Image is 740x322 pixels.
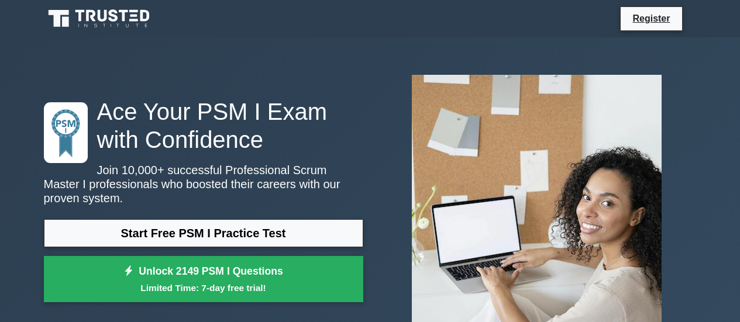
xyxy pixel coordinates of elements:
h1: Ace Your PSM I Exam with Confidence [44,98,363,154]
p: Join 10,000+ successful Professional Scrum Master I professionals who boosted their careers with ... [44,163,363,205]
a: Unlock 2149 PSM I QuestionsLimited Time: 7-day free trial! [44,256,363,303]
a: Start Free PSM I Practice Test [44,219,363,247]
small: Limited Time: 7-day free trial! [58,281,349,295]
a: Register [625,11,677,26]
